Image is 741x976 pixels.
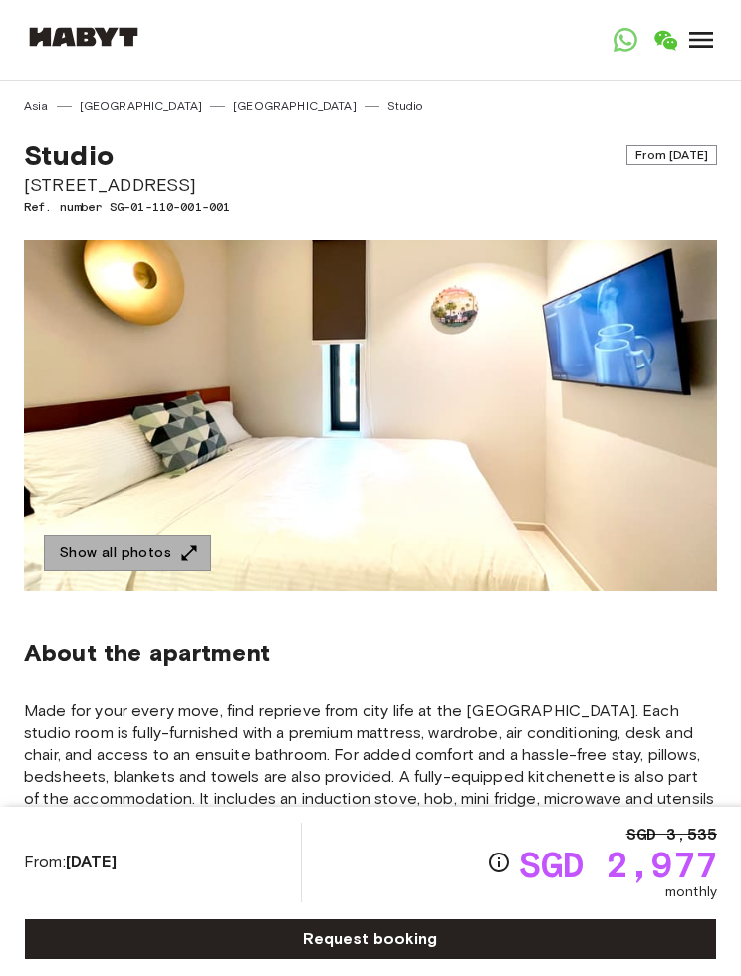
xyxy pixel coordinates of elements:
span: Made for your every move, find reprieve from city life at the [GEOGRAPHIC_DATA]. Each studio room... [24,700,717,875]
span: SGD 3,535 [626,823,717,847]
span: monthly [665,882,717,902]
span: Ref. number SG-01-110-001-001 [24,198,717,216]
img: Habyt [24,27,143,47]
a: Studio [387,97,423,115]
img: Marketing picture of unit SG-01-110-001-001 [24,240,717,591]
a: Asia [24,97,49,115]
span: SGD 2,977 [519,847,717,882]
span: About the apartment [24,638,270,668]
a: [GEOGRAPHIC_DATA] [233,97,357,115]
span: [STREET_ADDRESS] [24,172,717,198]
span: From: [24,852,117,873]
button: Show all photos [44,535,211,572]
b: [DATE] [66,853,117,871]
a: [GEOGRAPHIC_DATA] [80,97,203,115]
span: From [DATE] [626,145,717,165]
svg: Check cost overview for full price breakdown. Please note that discounts apply to new joiners onl... [487,851,511,874]
span: Studio [24,138,114,172]
a: Request booking [24,918,717,960]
